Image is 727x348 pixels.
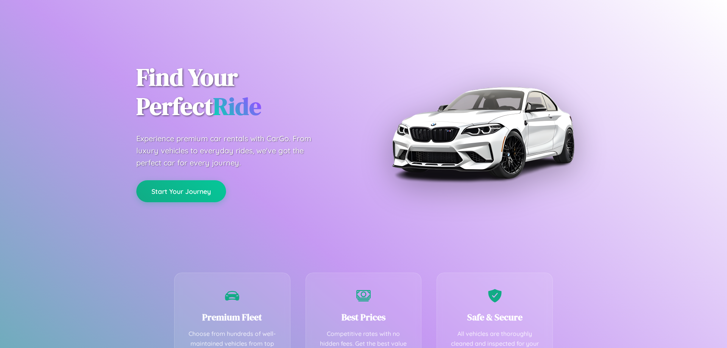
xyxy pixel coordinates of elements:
[186,311,279,323] h3: Premium Fleet
[448,311,541,323] h3: Safe & Secure
[213,90,261,123] span: Ride
[136,63,352,121] h1: Find Your Perfect
[136,180,226,202] button: Start Your Journey
[136,133,326,169] p: Experience premium car rentals with CarGo. From luxury vehicles to everyday rides, we've got the ...
[388,38,577,227] img: Premium BMW car rental vehicle
[317,311,410,323] h3: Best Prices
